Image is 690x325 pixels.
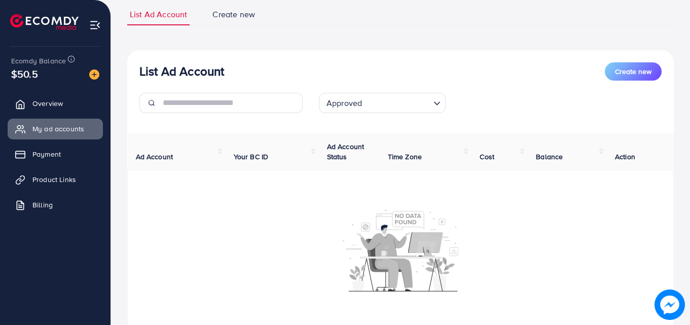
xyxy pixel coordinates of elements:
span: Time Zone [388,152,422,162]
img: No account [343,208,458,292]
span: Create new [212,9,255,20]
span: Billing [32,200,53,210]
img: image [89,69,99,80]
a: Product Links [8,169,103,190]
a: Billing [8,195,103,215]
div: Search for option [319,93,446,113]
span: Your BC ID [234,152,269,162]
span: Ad Account Status [327,141,365,162]
img: menu [89,19,101,31]
span: Payment [32,149,61,159]
img: image [655,290,685,320]
span: My ad accounts [32,124,84,134]
span: $50.5 [11,66,38,81]
span: Ecomdy Balance [11,56,66,66]
h3: List Ad Account [139,64,224,79]
a: Payment [8,144,103,164]
a: My ad accounts [8,119,103,139]
span: List Ad Account [130,9,187,20]
a: Overview [8,93,103,114]
span: Create new [615,66,651,77]
span: Cost [480,152,494,162]
span: Action [615,152,635,162]
span: Balance [536,152,563,162]
input: Search for option [365,94,429,111]
span: Overview [32,98,63,109]
span: Ad Account [136,152,173,162]
button: Create new [605,62,662,81]
img: logo [10,14,79,30]
span: Product Links [32,174,76,185]
span: Approved [324,96,364,111]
